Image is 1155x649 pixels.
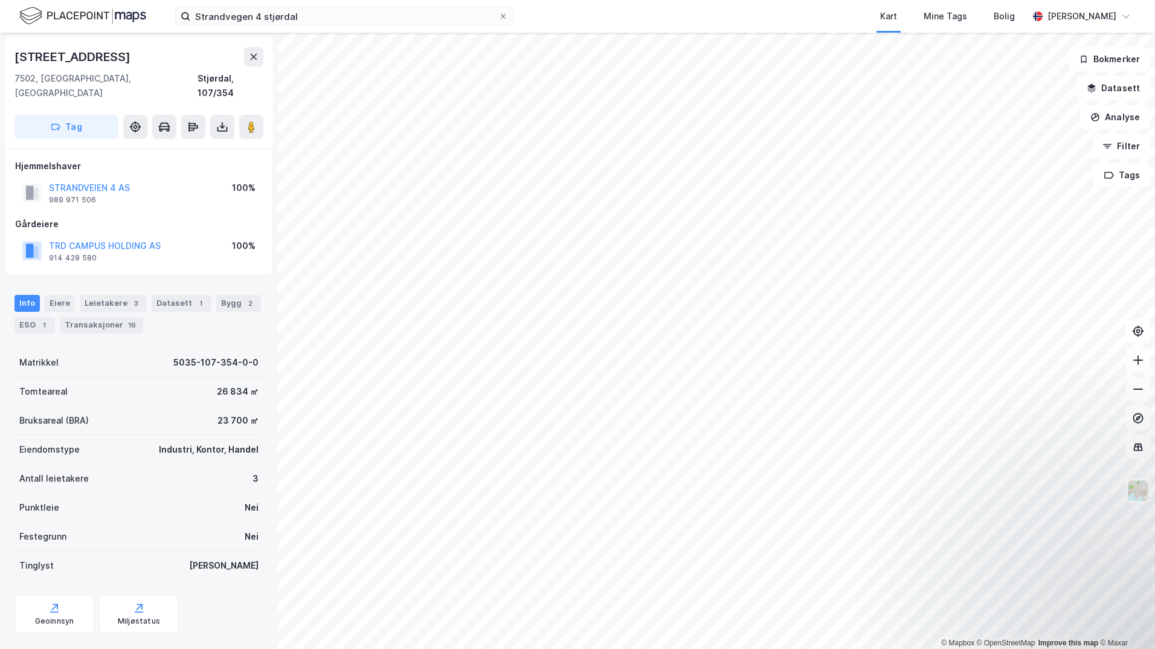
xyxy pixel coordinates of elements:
div: 100% [232,239,256,253]
div: 3 [253,471,259,486]
button: Datasett [1076,76,1150,100]
div: Matrikkel [19,355,59,370]
div: 16 [126,319,138,331]
div: 26 834 ㎡ [217,384,259,399]
div: Gårdeiere [15,217,263,231]
a: Mapbox [941,639,974,647]
button: Analyse [1080,105,1150,129]
div: Geoinnsyn [35,616,74,626]
div: Datasett [152,295,211,312]
div: Tomteareal [19,384,68,399]
div: 23 700 ㎡ [217,413,259,428]
div: Leietakere [80,295,147,312]
input: Søk på adresse, matrikkel, gårdeiere, leietakere eller personer [190,7,498,25]
div: 7502, [GEOGRAPHIC_DATA], [GEOGRAPHIC_DATA] [14,71,198,100]
button: Bokmerker [1069,47,1150,71]
div: 3 [130,297,142,309]
div: Antall leietakere [19,471,89,486]
div: Stjørdal, 107/354 [198,71,263,100]
a: Improve this map [1038,639,1098,647]
div: Bygg [216,295,261,312]
img: Z [1127,479,1150,502]
div: 989 971 506 [49,195,96,205]
button: Tags [1094,163,1150,187]
div: Info [14,295,40,312]
div: Nei [245,529,259,544]
div: 100% [232,181,256,195]
div: Eiere [45,295,75,312]
div: 1 [195,297,207,309]
div: Kart [880,9,897,24]
div: 5035-107-354-0-0 [173,355,259,370]
button: Filter [1092,134,1150,158]
div: 914 428 580 [49,253,97,263]
div: 2 [244,297,256,309]
div: 1 [38,319,50,331]
div: Tinglyst [19,558,54,573]
div: Bolig [994,9,1015,24]
div: Hjemmelshaver [15,159,263,173]
img: logo.f888ab2527a4732fd821a326f86c7f29.svg [19,5,146,27]
div: [PERSON_NAME] [189,558,259,573]
div: Mine Tags [924,9,967,24]
div: Punktleie [19,500,59,515]
div: [PERSON_NAME] [1047,9,1116,24]
div: Eiendomstype [19,442,80,457]
div: [STREET_ADDRESS] [14,47,133,66]
div: Miljøstatus [118,616,160,626]
div: Transaksjoner [60,317,143,334]
div: ESG [14,317,55,334]
a: OpenStreetMap [977,639,1035,647]
div: Festegrunn [19,529,66,544]
button: Tag [14,115,118,139]
div: Bruksareal (BRA) [19,413,89,428]
div: Nei [245,500,259,515]
div: Industri, Kontor, Handel [159,442,259,457]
